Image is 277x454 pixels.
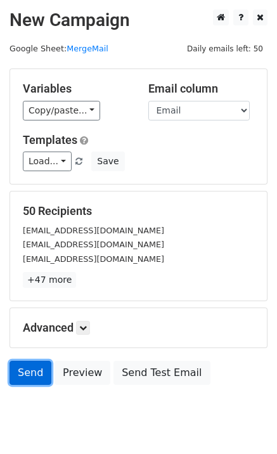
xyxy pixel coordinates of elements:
h2: New Campaign [10,10,267,31]
h5: Advanced [23,321,254,335]
a: Templates [23,133,77,146]
a: Copy/paste... [23,101,100,120]
a: Send Test Email [113,361,210,385]
span: Daily emails left: 50 [183,42,267,56]
small: Google Sheet: [10,44,108,53]
h5: Email column [148,82,255,96]
iframe: Chat Widget [214,393,277,454]
a: Load... [23,152,72,171]
h5: Variables [23,82,129,96]
button: Save [91,152,124,171]
small: [EMAIL_ADDRESS][DOMAIN_NAME] [23,226,164,235]
a: Daily emails left: 50 [183,44,267,53]
a: Send [10,361,51,385]
a: MergeMail [67,44,108,53]
small: [EMAIL_ADDRESS][DOMAIN_NAME] [23,240,164,249]
h5: 50 Recipients [23,204,254,218]
a: +47 more [23,272,76,288]
a: Preview [55,361,110,385]
small: [EMAIL_ADDRESS][DOMAIN_NAME] [23,254,164,264]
